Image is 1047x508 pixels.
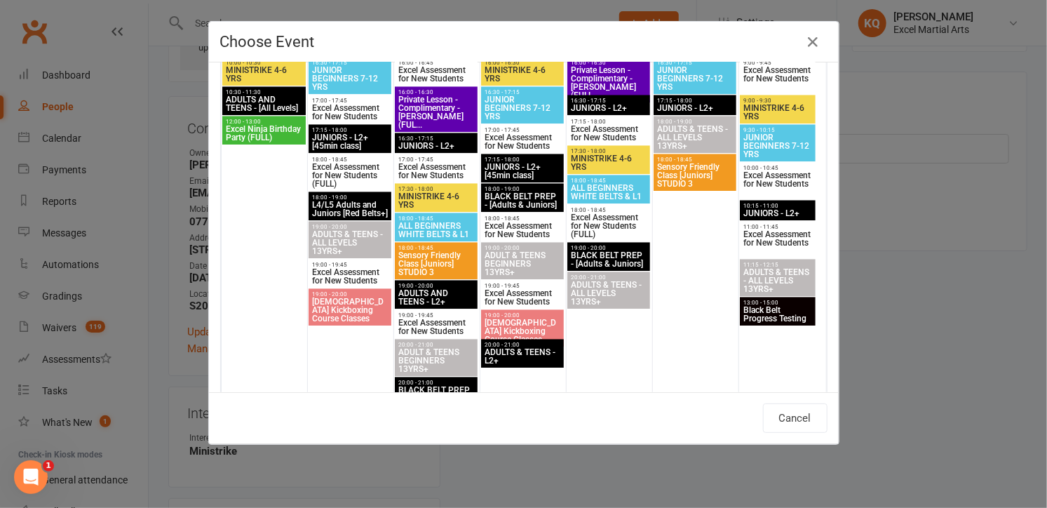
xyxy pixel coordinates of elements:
span: Private Lesson - Complimentary - [PERSON_NAME] (FULL... [570,66,647,100]
span: Excel Assessment for New Students [398,66,475,83]
span: Excel Assessment for New Students [398,163,475,180]
span: [DEMOGRAPHIC_DATA] Kickboxing Course Classes [311,298,389,323]
span: ADULTS & TEENS - ALL LEVELS 13YRS+ [743,268,812,293]
span: 10:00 - 10:45 [743,165,812,171]
span: ADULTS & TEENS - ALL LEVELS 13YRS+ [311,230,389,255]
button: Cancel [763,403,828,433]
span: 20:00 - 21:00 [398,342,475,348]
span: ALL BEGINNERS WHITE BELTS & L1 [570,184,647,201]
span: Excel Assessment for New Students [743,171,812,188]
span: 11:00 - 11:45 [743,224,812,230]
span: 9:00 - 9:45 [743,60,812,66]
span: MINISTRIKE 4-6 YRS [570,154,647,171]
span: Excel Assessment for New Students [743,66,812,83]
span: 18:00 - 18:45 [484,215,561,222]
button: Close [802,31,825,53]
span: 9:00 - 9:30 [743,98,812,104]
span: [DEMOGRAPHIC_DATA] Kickboxing Course Classes [484,319,561,344]
span: 18:00 - 18:45 [398,245,475,251]
span: 16:30 - 17:15 [484,89,561,95]
span: 18:00 - 18:45 [656,156,734,163]
span: Black Belt Progress Testing [743,306,812,323]
span: ADULTS AND TEENS - [All Levels] [225,95,302,112]
span: 13:00 - 15:00 [743,300,812,306]
span: 16:30 - 17:15 [311,60,389,66]
span: Excel Assessment for New Students [484,289,561,306]
span: ADULTS & TEENS - L2+ [484,348,561,365]
span: JUNIORS - L2+ [570,104,647,112]
span: L4/L5 Adults and Juniors [Red Belts+] [311,201,389,218]
span: JUNIORS - L2+ [743,209,812,218]
span: 17:15 - 18:00 [484,156,561,163]
span: ADULT & TEENS BEGINNERS 13YRS+ [484,251,561,276]
span: 11:15 - 12:15 [743,262,812,268]
span: 18:00 - 19:00 [484,186,561,192]
span: 19:00 - 20:00 [311,224,389,230]
span: 17:15 - 18:00 [311,127,389,133]
span: JUNIOR BEGINNERS 7-12 YRS [311,66,389,91]
span: Excel Assessment for New Students [484,222,561,239]
span: 18:00 - 18:45 [311,156,389,163]
span: JUNIOR BEGINNERS 7-12 YRS [484,95,561,121]
span: Excel Assessment for New Students [311,104,389,121]
span: ADULTS & TEENS - ALL LEVELS 13YRS+ [656,125,734,150]
span: 19:00 - 20:00 [484,245,561,251]
span: JUNIORS - L2+ [45min class] [484,163,561,180]
span: MINISTRIKE 4-6 YRS [743,104,812,121]
span: 16:30 - 17:15 [398,135,475,142]
span: 19:00 - 20:00 [311,291,389,298]
span: ADULTS & TEENS - ALL LEVELS 13YRS+ [570,281,647,306]
span: MINISTRIKE 4-6 YRS [225,66,302,83]
span: Excel Assessment for New Students [311,268,389,285]
span: 18:00 - 18:45 [570,207,647,213]
span: MINISTRIKE 4-6 YRS [398,192,475,209]
span: 16:30 - 17:15 [656,60,734,66]
span: 19:00 - 20:00 [570,245,647,251]
span: Excel Ninja Birthday Party (FULL) [225,125,302,142]
span: 16:00 - 16:45 [398,60,475,66]
span: Sensory Friendly Class [Juniors] STUDIO 3 [398,251,475,276]
span: 17:00 - 17:45 [311,98,389,104]
span: 1 [43,460,54,472]
span: Excel Assessment for New Students [484,133,561,150]
span: JUNIOR BEGINNERS 7-12 YRS [656,66,734,91]
span: Excel Assessment for New Students [743,230,812,247]
span: 18:00 - 18:45 [570,178,647,184]
span: 12:00 - 13:00 [225,119,302,125]
span: 18:00 - 19:00 [311,194,389,201]
span: 20:00 - 21:00 [570,274,647,281]
span: BLACK BELT PREP - [Adults & Juniors] [484,192,561,209]
span: 18:00 - 18:45 [398,215,475,222]
span: 10:30 - 11:30 [225,89,302,95]
h4: Choose Event [220,33,828,51]
span: MINISTRIKE 4-6 YRS [484,66,561,83]
span: ADULTS AND TEENS - L2+ [398,289,475,306]
span: JUNIORS - L2+ [656,104,734,112]
span: 9:30 - 10:15 [743,127,812,133]
span: 10:15 - 11:00 [743,203,812,209]
iframe: Intercom live chat [14,460,48,494]
span: 19:00 - 19:45 [398,312,475,319]
span: 16:00 - 16:30 [484,60,561,66]
span: Sensory Friendly Class [Juniors] STUDIO 3 [656,163,734,188]
span: 10:00 - 10:30 [225,60,302,66]
span: 20:00 - 21:00 [484,342,561,348]
span: 20:00 - 21:00 [398,380,475,386]
span: 18:00 - 19:00 [656,119,734,125]
span: JUNIORS - L2+ [398,142,475,150]
span: Excel Assessment for New Students (FULL) [570,213,647,239]
span: 19:00 - 19:45 [484,283,561,289]
span: Private Lesson - Complimentary - [PERSON_NAME] (FUL... [398,95,475,129]
span: 19:00 - 19:45 [311,262,389,268]
span: ALL BEGINNERS WHITE BELTS & L1 [398,222,475,239]
span: 17:30 - 18:00 [398,186,475,192]
span: 17:15 - 18:00 [656,98,734,104]
span: BLACK BELT PREP - [Teens/Adults 16yrs+] [398,386,475,411]
span: 16:00 - 16:30 [398,89,475,95]
span: JUNIOR BEGINNERS 7-12 YRS [743,133,812,159]
span: Excel Assessment for New Students (FULL) [311,163,389,188]
span: 17:15 - 18:00 [570,119,647,125]
span: 16:00 - 16:30 [570,60,647,66]
span: 16:30 - 17:15 [570,98,647,104]
span: Excel Assessment for New Students [570,125,647,142]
